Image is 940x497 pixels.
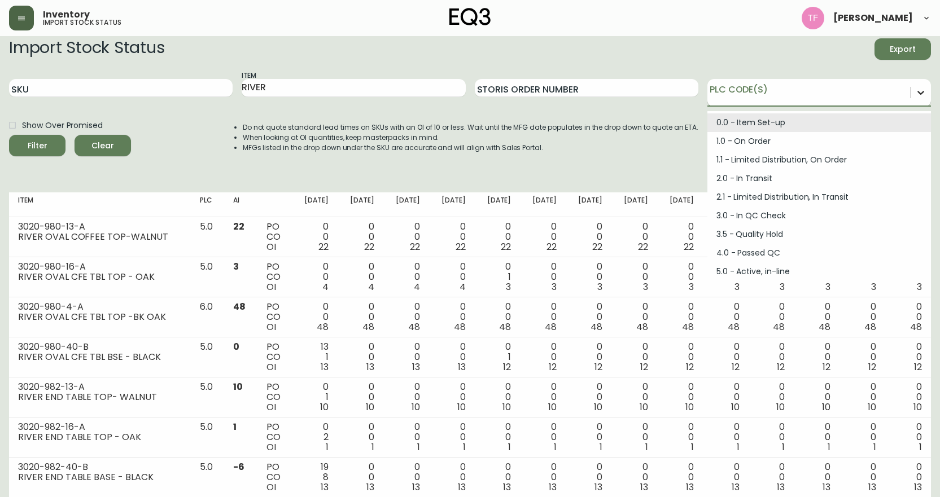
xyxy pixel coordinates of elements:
[508,441,511,454] span: 1
[292,192,338,217] th: [DATE]
[301,342,329,372] div: 13 1
[499,320,511,333] span: 48
[594,360,602,373] span: 12
[712,462,740,492] div: 0 0
[737,441,740,454] span: 1
[233,260,239,273] span: 3
[868,481,876,494] span: 13
[266,342,283,372] div: PO CO
[825,280,830,293] span: 3
[266,280,276,293] span: OI
[566,192,611,217] th: [DATE]
[18,222,182,232] div: 3020-980-13-A
[503,481,511,494] span: 13
[347,462,374,492] div: 0 0
[707,262,931,281] div: 5.0 - Active, in-line
[484,462,511,492] div: 0 0
[438,382,466,412] div: 0 0
[191,297,224,337] td: 6.0
[318,240,329,253] span: 22
[266,222,283,252] div: PO CO
[777,360,785,373] span: 12
[638,240,648,253] span: 22
[266,441,276,454] span: OI
[712,302,740,332] div: 0 0
[776,401,785,414] span: 10
[484,382,511,412] div: 0 0
[9,192,191,217] th: Item
[894,302,922,332] div: 0 0
[392,262,420,292] div: 0 0
[707,113,931,132] div: 0.0 - Item Set-up
[18,462,182,472] div: 3020-982-40-B
[894,342,922,372] div: 0 0
[803,342,830,372] div: 0 0
[266,401,276,414] span: OI
[410,240,420,253] span: 22
[712,422,740,452] div: 0 0
[620,422,648,452] div: 0 0
[412,401,420,414] span: 10
[594,401,602,414] span: 10
[266,422,283,452] div: PO CO
[620,222,648,252] div: 0 0
[849,422,876,452] div: 0 0
[338,192,383,217] th: [DATE]
[301,422,329,452] div: 0 2
[575,262,602,292] div: 0 0
[18,342,182,352] div: 3020-980-40-B
[191,217,224,257] td: 5.0
[458,481,466,494] span: 13
[18,262,182,272] div: 3020-980-16-A
[9,135,65,156] button: Filter
[529,342,557,372] div: 0 0
[546,240,557,253] span: 22
[412,481,420,494] span: 13
[640,481,648,494] span: 13
[549,481,557,494] span: 13
[575,222,602,252] div: 0 0
[368,280,374,293] span: 4
[529,462,557,492] div: 0 0
[463,441,466,454] span: 1
[460,280,466,293] span: 4
[657,192,703,217] th: [DATE]
[18,232,182,242] div: RIVER OVAL COFFEE TOP-WALNUT
[18,272,182,282] div: RIVER OVAL CFE TBL TOP - OAK
[732,481,740,494] span: 13
[620,462,648,492] div: 0 0
[758,302,785,332] div: 0 0
[917,280,922,293] span: 3
[707,244,931,262] div: 4.0 - Passed QC
[686,360,694,373] span: 12
[884,42,922,56] span: Export
[364,240,374,253] span: 22
[600,441,602,454] span: 1
[549,360,557,373] span: 12
[868,360,876,373] span: 12
[484,302,511,332] div: 0 0
[9,38,164,60] h2: Import Stock Status
[552,280,557,293] span: 3
[712,262,740,292] div: 0 0
[913,401,922,414] span: 10
[529,262,557,292] div: 0 0
[438,462,466,492] div: 0 0
[18,382,182,392] div: 3020-982-13-A
[575,382,602,412] div: 0 0
[703,192,749,217] th: [DATE]
[18,432,182,442] div: RIVER END TABLE TOP - OAK
[392,222,420,252] div: 0 0
[849,382,876,412] div: 0 0
[233,340,239,353] span: 0
[233,380,243,393] span: 10
[643,280,648,293] span: 3
[266,320,276,333] span: OI
[191,417,224,458] td: 5.0
[366,401,374,414] span: 10
[454,320,466,333] span: 48
[575,342,602,372] div: 0 0
[18,422,182,432] div: 3020-982-16-A
[592,240,602,253] span: 22
[591,320,602,333] span: 48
